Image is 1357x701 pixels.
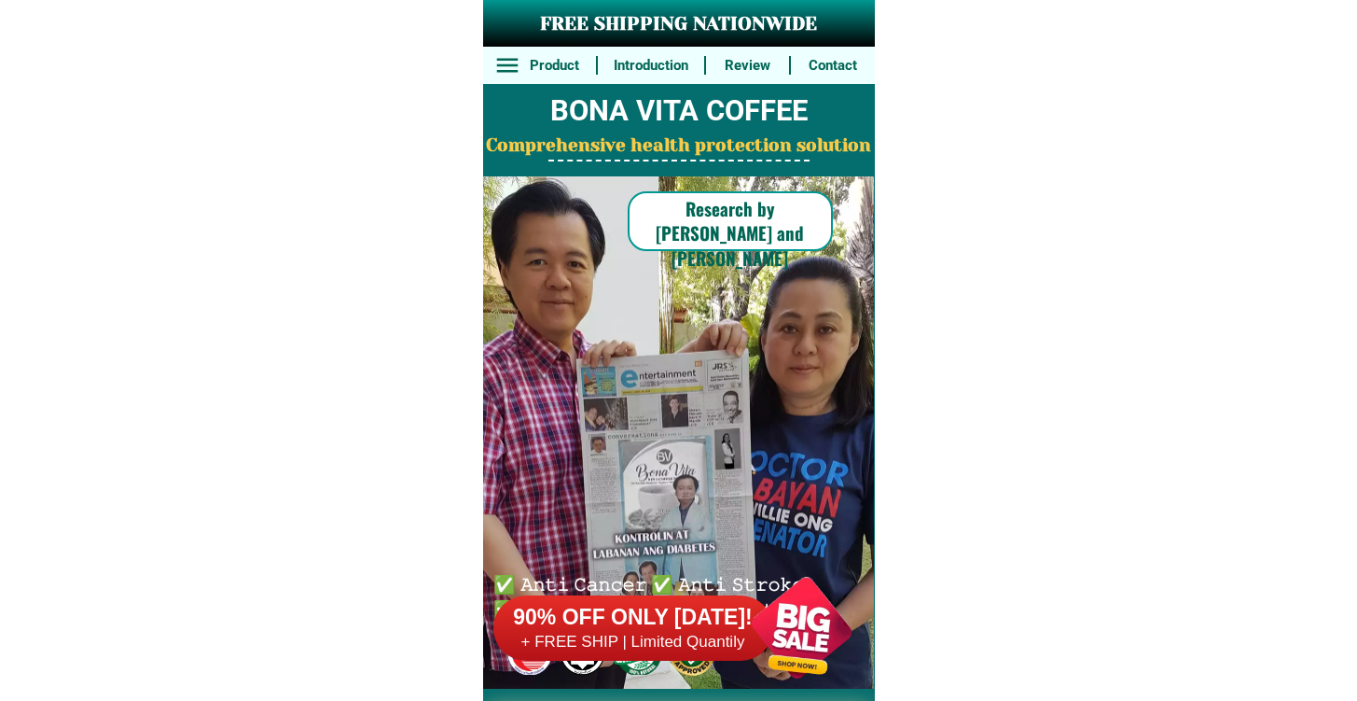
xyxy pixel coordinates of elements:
[483,133,875,160] h2: Comprehensive health protection solution
[483,90,875,133] h2: BONA VITA COFFEE
[801,55,865,77] h6: Contact
[522,55,586,77] h6: Product
[483,10,875,38] h3: FREE SHIPPING NATIONWIDE
[607,55,694,77] h6: Introduction
[493,632,773,652] h6: + FREE SHIP | Limited Quantily
[716,55,780,77] h6: Review
[628,196,833,271] h6: Research by [PERSON_NAME] and [PERSON_NAME]
[493,604,773,632] h6: 90% OFF ONLY [DATE]!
